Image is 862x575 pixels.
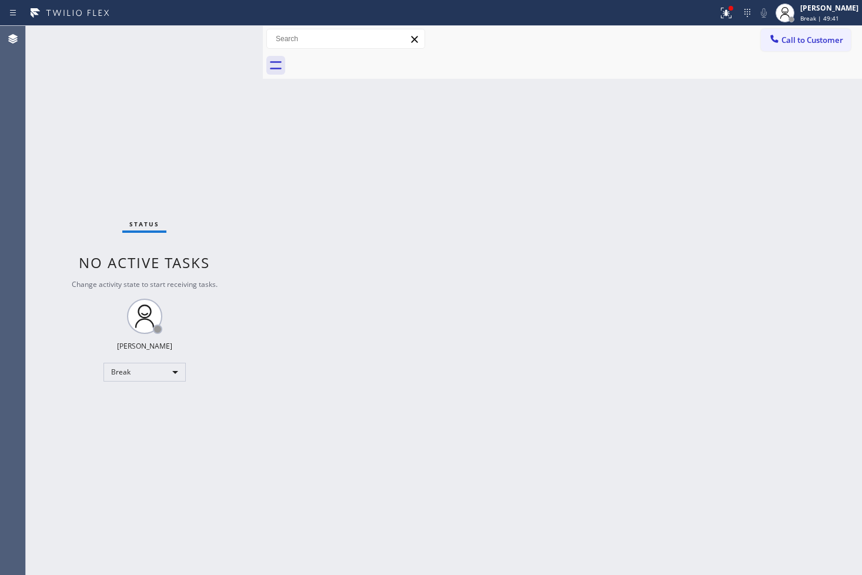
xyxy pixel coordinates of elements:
div: Break [103,363,186,382]
input: Search [267,29,425,48]
div: [PERSON_NAME] [800,3,858,13]
button: Mute [756,5,772,21]
button: Call to Customer [761,29,851,51]
div: [PERSON_NAME] [117,341,172,351]
span: Call to Customer [781,35,843,45]
span: Status [129,220,159,228]
span: Change activity state to start receiving tasks. [72,279,218,289]
span: No active tasks [79,253,210,272]
span: Break | 49:41 [800,14,839,22]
